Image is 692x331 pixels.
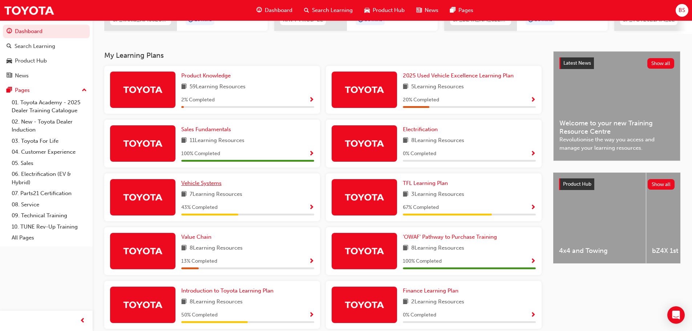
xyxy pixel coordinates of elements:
span: Revolutionise the way you access and manage your learning resources. [559,136,674,152]
span: book-icon [403,190,408,199]
a: pages-iconPages [444,3,479,18]
img: Trak [344,298,384,311]
span: 5 Learning Resources [411,82,464,92]
span: Introduction to Toyota Learning Plan [181,287,274,294]
span: book-icon [403,82,408,92]
span: Vehicle Systems [181,180,222,186]
img: Trak [123,83,163,96]
button: Show Progress [530,149,536,158]
img: Trak [123,191,163,203]
a: Sales Fundamentals [181,125,234,134]
button: Show Progress [309,96,314,105]
a: Vehicle Systems [181,179,224,187]
a: Product HubShow all [559,178,675,190]
span: 2025 Used Vehicle Excellence Learning Plan [403,72,514,79]
a: car-iconProduct Hub [359,3,410,18]
a: Product Hub [3,54,90,68]
span: Show Progress [309,151,314,157]
button: Show Progress [530,203,536,212]
a: 2025 Used Vehicle Excellence Learning Plan [403,72,517,80]
span: Sales Fundamentals [181,126,231,133]
span: book-icon [181,136,187,145]
a: Latest NewsShow allWelcome to your new Training Resource CentreRevolutionise the way you access a... [553,51,680,161]
a: Latest NewsShow all [559,57,674,69]
a: 07. Parts21 Certification [9,188,90,199]
span: guage-icon [256,6,262,15]
img: Trak [123,137,163,150]
span: 2 Learning Resources [411,298,464,307]
button: Show Progress [530,257,536,266]
span: 20 % Completed [403,96,439,104]
span: 8 Learning Resources [411,136,464,145]
a: search-iconSearch Learning [298,3,359,18]
a: Dashboard [3,25,90,38]
button: Show Progress [530,96,536,105]
span: book-icon [181,190,187,199]
span: search-icon [304,6,309,15]
a: news-iconNews [410,3,444,18]
span: 8 Learning Resources [190,244,243,253]
span: next-icon [386,16,392,23]
button: Show Progress [309,257,314,266]
span: 4x4 and Towing [559,247,640,255]
a: 05. Sales [9,158,90,169]
a: Value Chain [181,233,214,241]
div: Open Intercom Messenger [667,306,685,324]
img: Trak [123,245,163,257]
button: Show Progress [309,203,314,212]
div: Search Learning [15,42,55,51]
a: 10. TUNE Rev-Up Training [9,221,90,233]
a: Finance Learning Plan [403,287,461,295]
span: car-icon [7,58,12,64]
button: BS [676,4,688,17]
img: Trak [344,137,384,150]
span: 11 Learning Resources [190,136,244,145]
span: Show Progress [309,205,314,211]
span: Show Progress [530,97,536,104]
h3: My Learning Plans [104,51,542,60]
span: book-icon [403,136,408,145]
button: Show Progress [309,311,314,320]
button: Show Progress [309,149,314,158]
span: 67 % Completed [403,203,439,212]
span: TFL Learning Plan [403,180,448,186]
a: 04. Customer Experience [9,146,90,158]
span: book-icon [403,298,408,307]
span: Product Knowledge [181,72,231,79]
span: Show Progress [530,205,536,211]
span: Finance Learning Plan [403,287,458,294]
a: 09. Technical Training [9,210,90,221]
span: 43 % Completed [181,203,218,212]
span: Show Progress [309,258,314,265]
span: Show Progress [530,151,536,157]
span: 100 % Completed [181,150,220,158]
span: Search Learning [312,6,353,15]
span: Product Hub [563,181,591,187]
span: 'OWAF' Pathway to Purchase Training [403,234,497,240]
span: next-icon [216,16,221,23]
span: Electrification [403,126,438,133]
img: Trak [123,298,163,311]
a: 01. Toyota Academy - 2025 Dealer Training Catalogue [9,97,90,116]
span: book-icon [403,244,408,253]
span: Pages [458,6,473,15]
a: Product Knowledge [181,72,234,80]
a: 02. New - Toyota Dealer Induction [9,116,90,136]
span: 2 % Completed [181,96,215,104]
span: 59 Learning Resources [190,82,246,92]
span: Latest News [563,60,591,66]
span: 3 Learning Resources [411,190,464,199]
span: 8 Learning Resources [190,298,243,307]
button: Pages [3,84,90,97]
div: News [15,72,29,80]
span: news-icon [416,6,422,15]
span: 7 Learning Resources [190,190,242,199]
a: 06. Electrification (EV & Hybrid) [9,169,90,188]
span: 100 % Completed [403,257,442,266]
span: guage-icon [7,28,12,35]
img: Trak [4,2,54,19]
span: book-icon [181,298,187,307]
a: Electrification [403,125,441,134]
